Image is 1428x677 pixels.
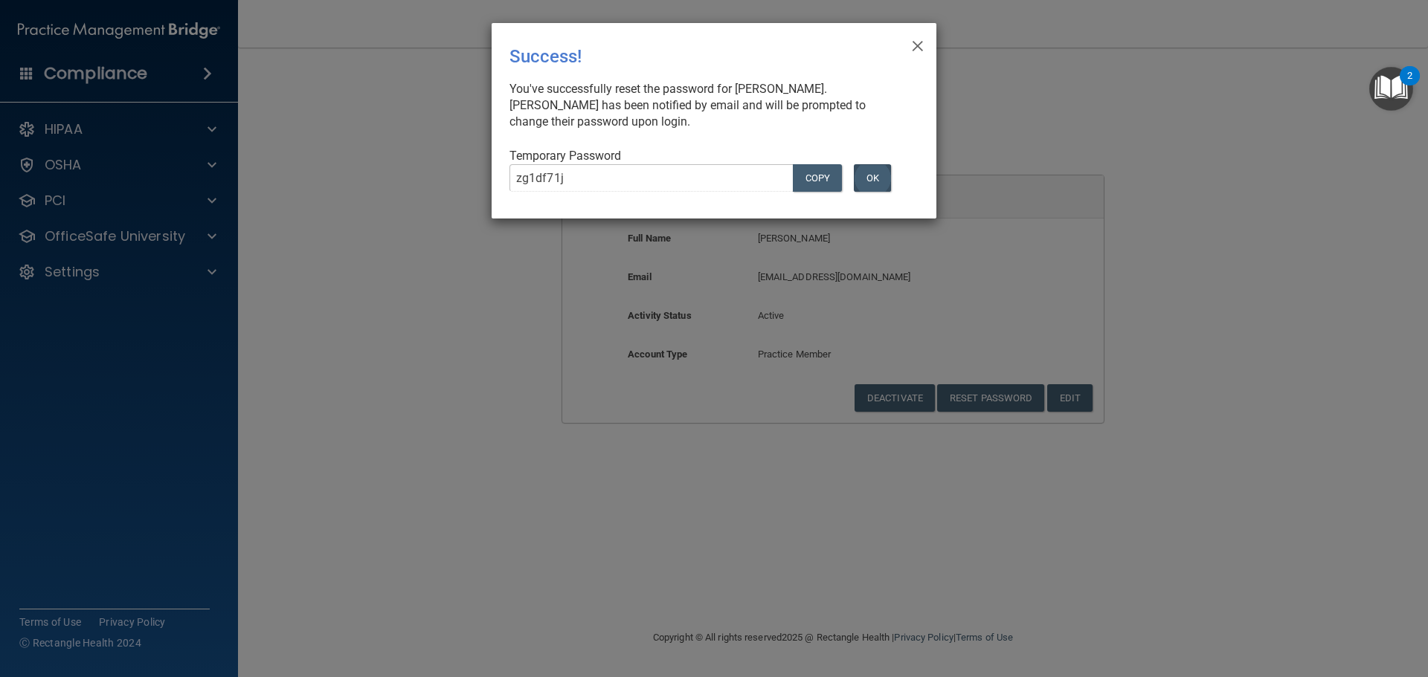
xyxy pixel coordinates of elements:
[509,149,621,163] span: Temporary Password
[509,35,858,78] div: Success!
[854,164,891,192] button: OK
[793,164,842,192] button: COPY
[1369,67,1413,111] button: Open Resource Center, 2 new notifications
[509,81,907,130] div: You've successfully reset the password for [PERSON_NAME]. [PERSON_NAME] has been notified by emai...
[911,29,924,59] span: ×
[1407,76,1412,95] div: 2
[1171,571,1410,631] iframe: Drift Widget Chat Controller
